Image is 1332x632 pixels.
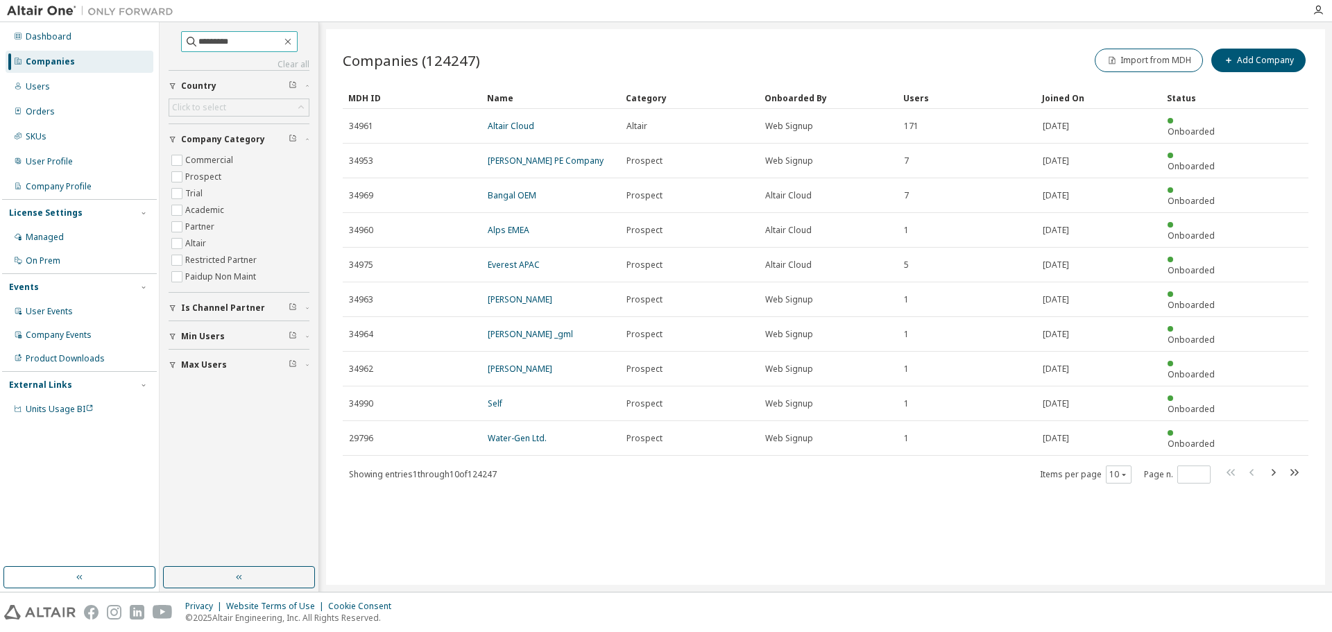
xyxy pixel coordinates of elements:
span: Web Signup [765,329,813,340]
a: Water-Gen Ltd. [488,432,547,444]
img: altair_logo.svg [4,605,76,620]
button: 10 [1109,469,1128,480]
span: [DATE] [1043,190,1069,201]
span: Clear filter [289,134,297,145]
button: Import from MDH [1095,49,1203,72]
a: [PERSON_NAME] PE Company [488,155,604,166]
div: Privacy [185,601,226,612]
span: [DATE] [1043,398,1069,409]
span: Units Usage BI [26,403,94,415]
span: Web Signup [765,121,813,132]
span: 1 [904,225,909,236]
span: 1 [904,329,909,340]
span: Country [181,80,216,92]
div: Onboarded By [765,87,892,109]
a: Alps EMEA [488,224,529,236]
div: MDH ID [348,87,476,109]
span: Web Signup [765,155,813,166]
span: Items per page [1040,466,1132,484]
span: Showing entries 1 through 10 of 124247 [349,468,497,480]
span: 34962 [349,364,373,375]
span: Clear filter [289,359,297,370]
span: Altair [626,121,647,132]
a: [PERSON_NAME] _gml [488,328,573,340]
span: 1 [904,294,909,305]
span: 171 [904,121,919,132]
div: Status [1167,87,1225,109]
div: Users [26,81,50,92]
label: Paidup Non Maint [185,268,259,285]
span: Onboarded [1168,126,1215,137]
label: Partner [185,219,217,235]
span: [DATE] [1043,259,1069,271]
span: Onboarded [1168,264,1215,276]
span: Web Signup [765,364,813,375]
div: Joined On [1042,87,1156,109]
span: Altair Cloud [765,259,812,271]
span: Onboarded [1168,438,1215,450]
a: Clear all [169,59,309,70]
img: instagram.svg [107,605,121,620]
label: Altair [185,235,209,252]
span: Altair Cloud [765,225,812,236]
div: Managed [26,232,64,243]
span: 1 [904,398,909,409]
button: Max Users [169,350,309,380]
button: Company Category [169,124,309,155]
div: Dashboard [26,31,71,42]
span: Max Users [181,359,227,370]
span: 7 [904,190,909,201]
label: Restricted Partner [185,252,259,268]
span: 34964 [349,329,373,340]
span: Prospect [626,294,663,305]
div: Product Downloads [26,353,105,364]
div: Click to select [172,102,226,113]
span: 34961 [349,121,373,132]
div: Company Profile [26,181,92,192]
span: 34953 [349,155,373,166]
span: 29796 [349,433,373,444]
span: Web Signup [765,294,813,305]
div: Orders [26,106,55,117]
div: License Settings [9,207,83,219]
span: Prospect [626,190,663,201]
div: On Prem [26,255,60,266]
span: Page n. [1144,466,1211,484]
img: youtube.svg [153,605,173,620]
a: [PERSON_NAME] [488,293,552,305]
label: Commercial [185,152,236,169]
span: 7 [904,155,909,166]
span: Onboarded [1168,403,1215,415]
div: Category [626,87,753,109]
span: Prospect [626,329,663,340]
span: Clear filter [289,331,297,342]
span: Min Users [181,331,225,342]
span: 34963 [349,294,373,305]
span: 1 [904,433,909,444]
label: Academic [185,202,227,219]
span: Prospect [626,433,663,444]
button: Min Users [169,321,309,352]
div: Company Events [26,330,92,341]
span: Onboarded [1168,368,1215,380]
a: [PERSON_NAME] [488,363,552,375]
label: Prospect [185,169,224,185]
span: [DATE] [1043,329,1069,340]
span: Altair Cloud [765,190,812,201]
span: Is Channel Partner [181,302,265,314]
button: Country [169,71,309,101]
span: [DATE] [1043,155,1069,166]
span: 1 [904,364,909,375]
span: Onboarded [1168,334,1215,345]
span: Prospect [626,398,663,409]
a: Altair Cloud [488,120,534,132]
button: Is Channel Partner [169,293,309,323]
span: Onboarded [1168,299,1215,311]
span: 34975 [349,259,373,271]
span: 5 [904,259,909,271]
div: Events [9,282,39,293]
span: Prospect [626,259,663,271]
div: SKUs [26,131,46,142]
div: Click to select [169,99,309,116]
span: Web Signup [765,433,813,444]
